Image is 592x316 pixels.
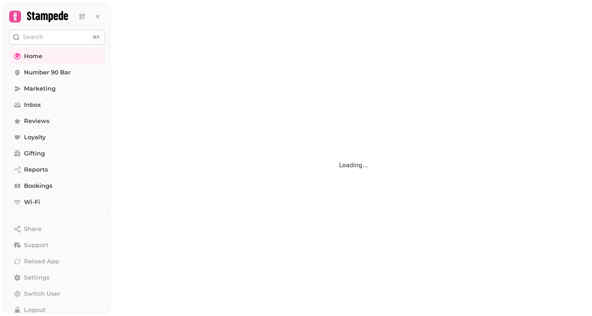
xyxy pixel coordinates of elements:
span: Bookings [24,182,52,190]
span: Reports [24,165,48,174]
span: Reload App [24,257,59,266]
div: ⌘K [91,33,102,41]
a: Bookings [9,179,105,193]
a: Wi-Fi [9,195,105,210]
button: Support [9,238,105,253]
a: Marketing [9,81,105,96]
p: Search [23,33,43,42]
span: Switch User [24,289,60,298]
span: Wi-Fi [24,198,40,207]
button: Switch User [9,287,105,301]
span: Number 90 Bar [24,68,71,77]
a: Number 90 Bar [9,65,105,80]
a: Gifting [9,146,105,161]
a: Loyalty [9,130,105,145]
button: Share [9,222,105,236]
a: Reports [9,162,105,177]
a: Inbox [9,98,105,112]
span: Inbox [24,101,41,109]
span: Settings [24,273,49,282]
span: Gifting [24,149,45,158]
button: Reload App [9,254,105,269]
button: Search⌘K [9,30,105,45]
p: Loading... [308,161,400,170]
span: Home [24,52,42,61]
span: Loyalty [24,133,46,142]
span: Reviews [24,117,49,126]
a: Reviews [9,114,105,129]
span: Support [24,241,49,250]
a: Settings [9,270,105,285]
span: Marketing [24,84,56,93]
a: Home [9,49,105,64]
span: Logout [24,306,46,315]
span: Share [24,225,42,234]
